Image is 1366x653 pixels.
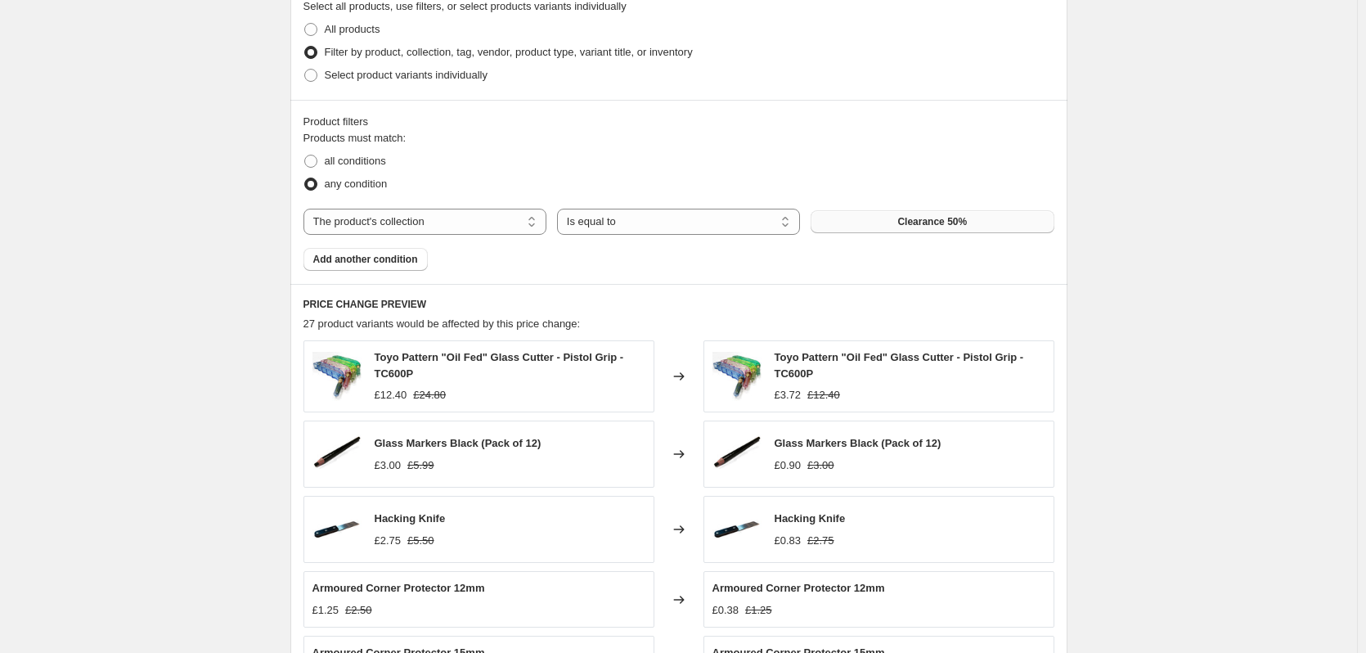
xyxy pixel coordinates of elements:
[312,352,362,401] img: toyo-glass-cutter-pistol-grip-pattern1_1_80x.jpg
[345,602,372,619] strike: £2.50
[303,114,1054,130] div: Product filters
[325,23,380,35] span: All products
[807,457,834,474] strike: £3.00
[712,505,762,554] img: aga190_hacking_knife_angled_web_80x.jpg
[325,46,693,58] span: Filter by product, collection, tag, vendor, product type, variant title, or inventory
[325,155,386,167] span: all conditions
[303,132,407,144] span: Products must match:
[375,512,446,525] span: Hacking Knife
[375,437,541,449] span: Glass Markers Black (Pack of 12)
[325,69,488,81] span: Select product variants individually
[745,602,772,619] strike: £1.25
[807,533,834,549] strike: £2.75
[375,351,624,380] span: Toyo Pattern "Oil Fed" Glass Cutter - Pistol Grip - TC600P
[775,387,802,403] div: £3.72
[375,457,402,474] div: £3.00
[712,430,762,479] img: glass-marker-aga150_1_80x.jpg
[811,210,1054,233] button: Clearance 50%
[775,351,1024,380] span: Toyo Pattern "Oil Fed" Glass Cutter - Pistol Grip - TC600P
[712,602,739,619] div: £0.38
[312,602,339,619] div: £1.25
[325,178,388,190] span: any condition
[312,430,362,479] img: glass-marker-aga150_1_80x.jpg
[807,387,840,403] strike: £12.40
[775,437,941,449] span: Glass Markers Black (Pack of 12)
[413,387,446,403] strike: £24.80
[375,533,402,549] div: £2.75
[897,215,967,228] span: Clearance 50%
[775,457,802,474] div: £0.90
[712,582,885,594] span: Armoured Corner Protector 12mm
[775,512,846,525] span: Hacking Knife
[312,582,485,594] span: Armoured Corner Protector 12mm
[303,298,1054,311] h6: PRICE CHANGE PREVIEW
[775,533,802,549] div: £0.83
[407,533,434,549] strike: £5.50
[312,505,362,554] img: aga190_hacking_knife_angled_web_80x.jpg
[303,248,428,271] button: Add another condition
[303,317,581,330] span: 27 product variants would be affected by this price change:
[375,387,407,403] div: £12.40
[313,253,418,266] span: Add another condition
[407,457,434,474] strike: £5.99
[712,352,762,401] img: toyo-glass-cutter-pistol-grip-pattern1_1_80x.jpg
